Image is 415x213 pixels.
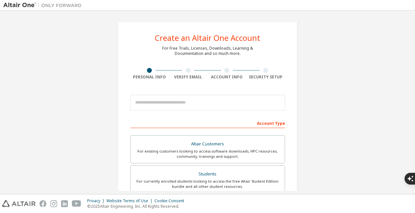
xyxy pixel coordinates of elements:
div: Personal Info [130,74,169,80]
img: instagram.svg [50,200,57,207]
div: For currently enrolled students looking to access the free Altair Student Edition bundle and all ... [135,179,281,189]
div: Create an Altair One Account [155,34,260,42]
img: youtube.svg [72,200,81,207]
div: Students [135,170,281,179]
img: facebook.svg [40,200,46,207]
div: Website Terms of Use [106,198,154,204]
div: Security Setup [246,74,285,80]
img: Altair One [3,2,85,8]
div: Verify Email [169,74,208,80]
img: altair_logo.svg [2,200,36,207]
img: linkedin.svg [61,200,68,207]
div: For Free Trials, Licenses, Downloads, Learning & Documentation and so much more. [162,46,253,56]
div: Account Info [208,74,247,80]
p: © 2025 Altair Engineering, Inc. All Rights Reserved. [87,204,188,209]
div: Altair Customers [135,139,281,149]
div: For existing customers looking to access software downloads, HPC resources, community, trainings ... [135,149,281,159]
div: Account Type [130,118,285,128]
div: Privacy [87,198,106,204]
div: Cookie Consent [154,198,188,204]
